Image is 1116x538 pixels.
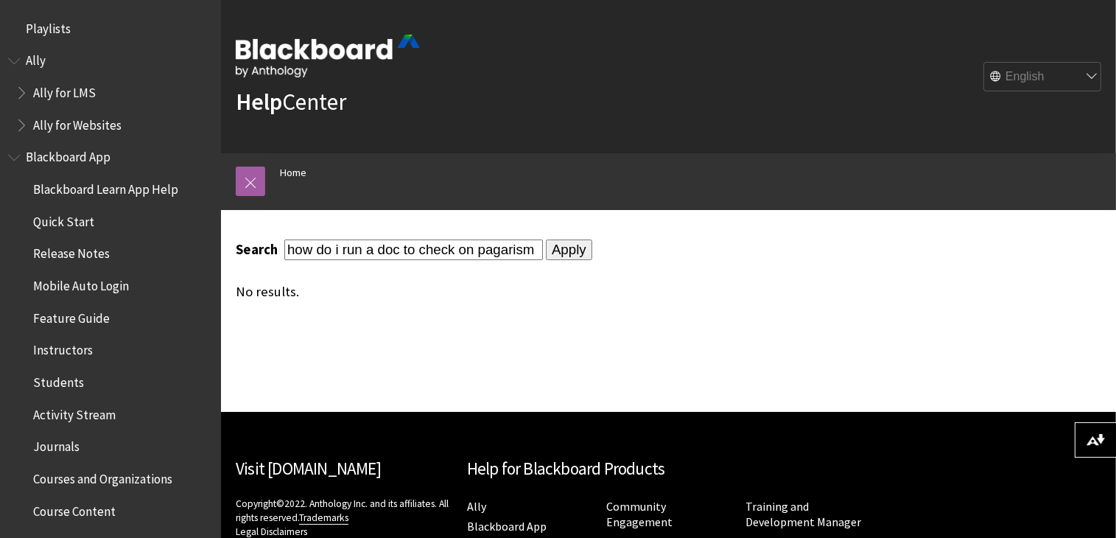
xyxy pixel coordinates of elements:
[546,240,592,260] input: Apply
[606,499,673,530] a: Community Engagement
[33,242,110,262] span: Release Notes
[33,113,122,133] span: Ally for Websites
[33,402,116,422] span: Activity Stream
[9,16,212,41] nav: Book outline for Playlists
[33,177,178,197] span: Blackboard Learn App Help
[236,87,282,116] strong: Help
[467,499,486,514] a: Ally
[33,499,116,519] span: Course Content
[236,458,381,479] a: Visit [DOMAIN_NAME]
[33,80,96,100] span: Ally for LMS
[236,284,883,300] div: No results.
[236,87,346,116] a: HelpCenter
[9,49,212,138] nav: Book outline for Anthology Ally Help
[745,499,861,530] a: Training and Development Manager
[280,164,306,182] a: Home
[33,338,93,358] span: Instructors
[984,63,1102,92] select: Site Language Selector
[299,511,348,525] a: Trademarks
[467,519,547,534] a: Blackboard App
[33,370,84,390] span: Students
[26,49,46,69] span: Ally
[33,273,129,293] span: Mobile Auto Login
[236,241,281,258] label: Search
[26,145,110,165] span: Blackboard App
[33,435,80,455] span: Journals
[26,16,71,36] span: Playlists
[33,209,94,229] span: Quick Start
[33,467,172,486] span: Courses and Organizations
[33,306,110,326] span: Feature Guide
[467,456,871,482] h2: Help for Blackboard Products
[236,35,420,77] img: Blackboard by Anthology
